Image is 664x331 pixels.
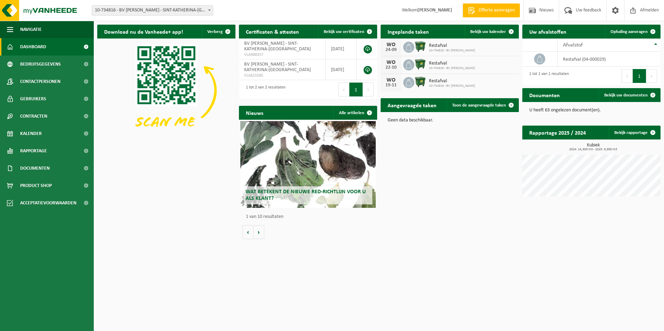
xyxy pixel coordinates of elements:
img: WB-1100-HPE-GN-01 [414,76,426,88]
a: Offerte aanvragen [463,3,520,17]
span: Bekijk uw certificaten [324,29,364,34]
span: Afvalstof [563,42,583,48]
strong: [PERSON_NAME] [417,8,452,13]
a: Toon de aangevraagde taken [447,98,518,112]
h2: Uw afvalstoffen [522,25,573,38]
button: Next [363,83,374,96]
button: Previous [338,83,349,96]
h2: Documenten [522,88,567,102]
a: Alle artikelen [333,106,376,120]
div: 22-10 [384,65,398,70]
p: Geen data beschikbaar. [388,118,512,123]
span: 10-734816 - BV CARION JOERI - SINT-KATHERINA-LOMBEEK [92,5,213,16]
img: WB-1100-HPE-GN-01 [414,41,426,52]
td: restafval (04-000029) [558,52,661,67]
span: 2024: 14,300 m3 - 2025: 9,900 m3 [526,148,661,151]
span: Gebruikers [20,90,46,108]
span: Offerte aanvragen [477,7,516,14]
h2: Certificaten & attesten [239,25,306,38]
span: 10-734816 - BV [PERSON_NAME] [429,49,475,53]
span: Rapportage [20,142,47,160]
span: Verberg [207,29,223,34]
span: Restafval [429,78,475,84]
button: 1 [633,69,646,83]
div: WO [384,77,398,83]
h3: Kubiek [526,143,661,151]
button: Vorige [242,225,254,239]
a: Ophaling aanvragen [605,25,660,39]
span: 10-734816 - BV [PERSON_NAME] [429,66,475,70]
span: Contactpersonen [20,73,60,90]
span: Dashboard [20,38,46,56]
button: Volgende [254,225,264,239]
div: 19-11 [384,83,398,88]
button: 1 [349,83,363,96]
a: Bekijk uw kalender [465,25,518,39]
a: Bekijk uw certificaten [318,25,376,39]
span: Restafval [429,43,475,49]
div: 1 tot 1 van 1 resultaten [526,68,569,84]
h2: Ingeplande taken [381,25,436,38]
span: Documenten [20,160,50,177]
a: Bekijk uw documenten [599,88,660,102]
h2: Download nu de Vanheede+ app! [97,25,190,38]
p: 1 van 10 resultaten [246,214,374,219]
span: 10-734816 - BV CARION JOERI - SINT-KATHERINA-LOMBEEK [92,6,213,15]
div: WO [384,60,398,65]
span: VLA900357 [244,52,320,58]
span: Restafval [429,61,475,66]
h2: Nieuws [239,106,270,119]
button: Next [646,69,657,83]
img: WB-1100-HPE-GN-01 [414,58,426,70]
span: Acceptatievoorwaarden [20,194,76,212]
h2: Aangevraagde taken [381,98,443,112]
span: BV [PERSON_NAME] - SINT-KATHERINA-[GEOGRAPHIC_DATA] [244,62,311,73]
td: [DATE] [326,59,357,80]
p: U heeft 63 ongelezen document(en). [529,108,654,113]
span: VLA615585 [244,73,320,78]
span: Toon de aangevraagde taken [452,103,506,108]
a: Bekijk rapportage [609,126,660,139]
img: Download de VHEPlus App [97,39,235,142]
span: Navigatie [20,21,42,38]
span: Contracten [20,108,47,125]
a: Wat betekent de nieuwe RED-richtlijn voor u als klant? [240,121,376,208]
span: BV [PERSON_NAME] - SINT-KATHERINA-[GEOGRAPHIC_DATA] [244,41,311,52]
span: 10-734816 - BV [PERSON_NAME] [429,84,475,88]
div: WO [384,42,398,48]
span: Bekijk uw documenten [604,93,648,97]
span: Product Shop [20,177,52,194]
button: Previous [622,69,633,83]
span: Wat betekent de nieuwe RED-richtlijn voor u als klant? [246,189,366,201]
div: 24-09 [384,48,398,52]
td: [DATE] [326,39,357,59]
span: Ophaling aanvragen [611,29,648,34]
h2: Rapportage 2025 / 2024 [522,126,593,139]
button: Verberg [202,25,235,39]
span: Kalender [20,125,42,142]
span: Bedrijfsgegevens [20,56,61,73]
span: Bekijk uw kalender [470,29,506,34]
div: 1 tot 2 van 2 resultaten [242,82,285,97]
